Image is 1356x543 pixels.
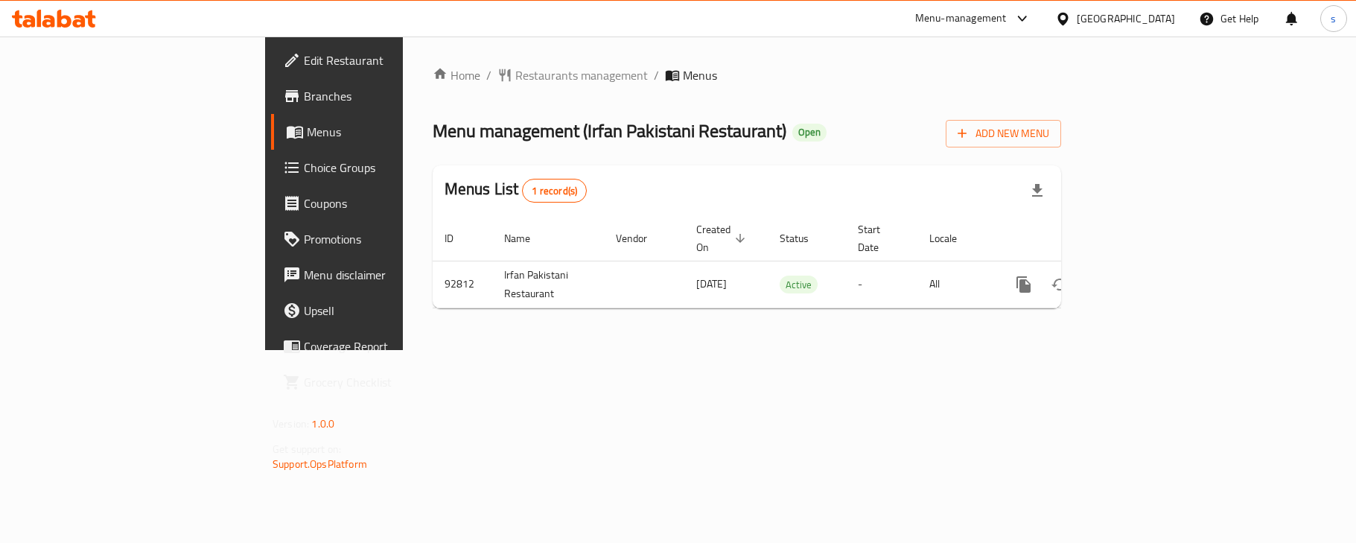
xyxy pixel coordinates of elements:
[271,293,491,328] a: Upsell
[1019,173,1055,209] div: Export file
[445,178,587,203] h2: Menus List
[654,66,659,84] li: /
[311,414,334,434] span: 1.0.0
[271,114,491,150] a: Menus
[946,120,1061,147] button: Add New Menu
[273,454,367,474] a: Support.OpsPlatform
[846,261,917,308] td: -
[304,337,480,355] span: Coverage Report
[504,229,550,247] span: Name
[271,221,491,257] a: Promotions
[304,230,480,248] span: Promotions
[1331,10,1336,27] span: s
[1077,10,1175,27] div: [GEOGRAPHIC_DATA]
[929,229,976,247] span: Locale
[271,185,491,221] a: Coupons
[271,150,491,185] a: Choice Groups
[1006,267,1042,302] button: more
[497,66,648,84] a: Restaurants management
[271,328,491,364] a: Coverage Report
[683,66,717,84] span: Menus
[271,364,491,400] a: Grocery Checklist
[780,276,818,293] span: Active
[445,229,473,247] span: ID
[271,42,491,78] a: Edit Restaurant
[994,216,1161,261] th: Actions
[304,87,480,105] span: Branches
[522,179,587,203] div: Total records count
[304,302,480,320] span: Upsell
[1042,267,1078,302] button: Change Status
[304,266,480,284] span: Menu disclaimer
[304,51,480,69] span: Edit Restaurant
[515,66,648,84] span: Restaurants management
[271,257,491,293] a: Menu disclaimer
[492,261,604,308] td: Irfan Pakistani Restaurant
[304,194,480,212] span: Coupons
[433,66,1061,84] nav: breadcrumb
[616,229,666,247] span: Vendor
[958,124,1049,143] span: Add New Menu
[273,439,341,459] span: Get support on:
[858,220,900,256] span: Start Date
[780,276,818,293] div: Active
[273,414,309,434] span: Version:
[915,10,1007,28] div: Menu-management
[792,126,827,139] span: Open
[523,184,586,198] span: 1 record(s)
[696,220,750,256] span: Created On
[433,216,1161,308] table: enhanced table
[304,373,480,391] span: Grocery Checklist
[696,274,727,293] span: [DATE]
[917,261,994,308] td: All
[271,78,491,114] a: Branches
[792,124,827,142] div: Open
[307,123,480,141] span: Menus
[780,229,828,247] span: Status
[433,114,786,147] span: Menu management ( Irfan Pakistani Restaurant )
[304,159,480,177] span: Choice Groups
